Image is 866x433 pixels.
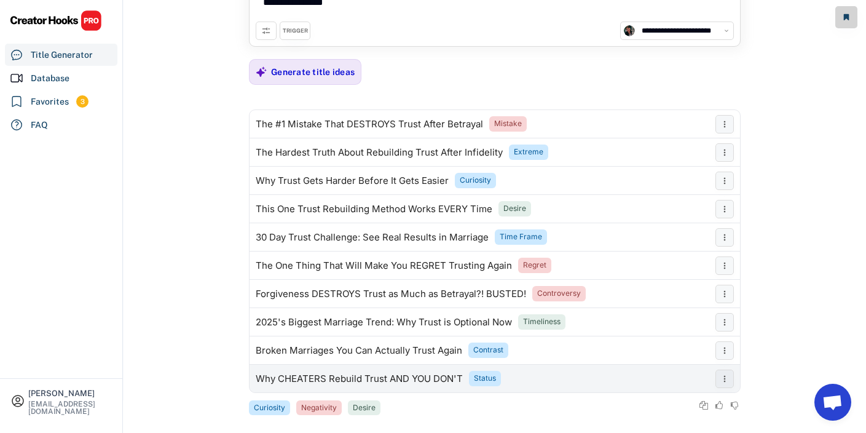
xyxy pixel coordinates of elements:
[271,66,355,77] div: Generate title ideas
[624,25,635,36] img: channels4_profile.jpg
[503,204,526,214] div: Desire
[256,176,449,186] div: Why Trust Gets Harder Before It Gets Easier
[523,317,561,327] div: Timeliness
[76,97,89,107] div: 3
[814,384,851,421] a: Open chat
[10,10,102,31] img: CHPRO%20Logo.svg
[31,72,69,85] div: Database
[256,317,512,327] div: 2025's Biggest Marriage Trend: Why Trust is Optional Now
[28,400,112,415] div: [EMAIL_ADDRESS][DOMAIN_NAME]
[283,27,308,35] div: TRIGGER
[31,49,93,62] div: Title Generator
[256,374,463,384] div: Why CHEATERS Rebuild Trust AND YOU DON'T
[256,232,489,242] div: 30 Day Trust Challenge: See Real Results in Marriage
[301,403,337,413] div: Negativity
[28,389,112,397] div: [PERSON_NAME]
[31,119,48,132] div: FAQ
[256,148,503,157] div: The Hardest Truth About Rebuilding Trust After Infidelity
[256,119,483,129] div: The #1 Mistake That DESTROYS Trust After Betrayal
[256,289,526,299] div: Forgiveness DESTROYS Trust as Much as Betrayal?! BUSTED!
[256,346,462,356] div: Broken Marriages You Can Actually Trust Again
[353,403,376,413] div: Desire
[537,288,581,299] div: Controversy
[474,373,496,384] div: Status
[256,204,492,214] div: This One Trust Rebuilding Method Works EVERY Time
[460,175,491,186] div: Curiosity
[254,403,285,413] div: Curiosity
[473,345,503,356] div: Contrast
[494,119,522,129] div: Mistake
[500,232,542,242] div: Time Frame
[256,261,512,271] div: The One Thing That Will Make You REGRET Trusting Again
[514,147,543,157] div: Extreme
[523,260,546,271] div: Regret
[31,95,69,108] div: Favorites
